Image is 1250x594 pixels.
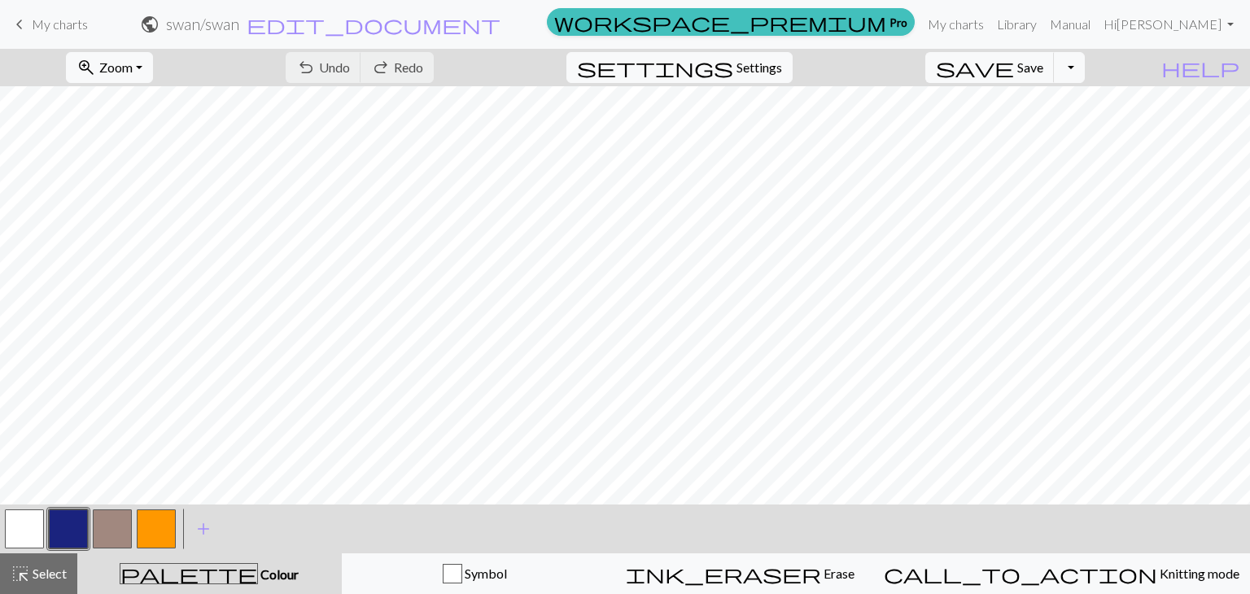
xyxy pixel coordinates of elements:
span: Colour [258,566,299,582]
button: Symbol [342,553,608,594]
span: highlight_alt [11,562,30,585]
span: save [936,56,1014,79]
span: Settings [736,58,782,77]
span: keyboard_arrow_left [10,13,29,36]
a: Hi[PERSON_NAME] [1097,8,1240,41]
span: My charts [32,16,88,32]
span: Erase [821,566,854,581]
span: add [194,518,213,540]
span: call_to_action [884,562,1157,585]
span: settings [577,56,733,79]
a: My charts [10,11,88,38]
button: Colour [77,553,342,594]
a: Manual [1043,8,1097,41]
a: Library [990,8,1043,41]
span: help [1161,56,1239,79]
a: My charts [921,8,990,41]
button: Save [925,52,1055,83]
span: Symbol [462,566,507,581]
h2: swan / swan [166,15,239,33]
span: palette [120,562,257,585]
button: Zoom [66,52,153,83]
span: Zoom [99,59,133,75]
a: Pro [547,8,915,36]
i: Settings [577,58,733,77]
span: Save [1017,59,1043,75]
span: public [140,13,160,36]
span: workspace_premium [554,11,886,33]
span: edit_document [247,13,500,36]
button: Erase [607,553,873,594]
button: Knitting mode [873,553,1250,594]
span: ink_eraser [626,562,821,585]
span: Select [30,566,67,581]
span: Knitting mode [1157,566,1239,581]
span: zoom_in [76,56,96,79]
button: SettingsSettings [566,52,793,83]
